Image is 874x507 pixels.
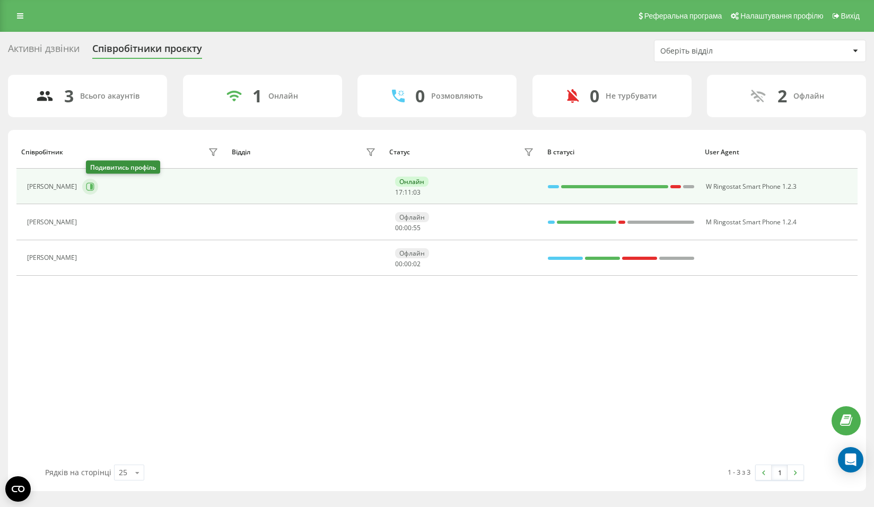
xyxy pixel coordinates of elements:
div: 0 [590,86,599,106]
div: Співробітники проєкту [92,43,202,59]
div: [PERSON_NAME] [27,183,80,190]
span: Вихід [841,12,860,20]
a: 1 [772,465,788,480]
span: 55 [413,223,421,232]
div: Офлайн [395,212,429,222]
div: 25 [119,467,127,478]
div: 2 [777,86,787,106]
span: Рядків на сторінці [45,467,111,477]
div: Відділ [232,148,250,156]
span: 00 [404,259,412,268]
div: : : [395,224,421,232]
div: [PERSON_NAME] [27,254,80,261]
div: 0 [415,86,425,106]
div: Статус [389,148,410,156]
span: 02 [413,259,421,268]
div: Активні дзвінки [8,43,80,59]
span: 00 [395,259,403,268]
span: 00 [395,223,403,232]
div: Офлайн [793,92,824,101]
div: 1 - 3 з 3 [728,467,750,477]
div: : : [395,260,421,268]
button: Open CMP widget [5,476,31,502]
div: Онлайн [395,177,429,187]
div: Всього акаунтів [80,92,139,101]
div: [PERSON_NAME] [27,218,80,226]
div: Не турбувати [606,92,657,101]
span: M Ringostat Smart Phone 1.2.4 [706,217,797,226]
div: Онлайн [268,92,298,101]
div: Співробітник [21,148,63,156]
div: 1 [252,86,262,106]
div: Розмовляють [431,92,483,101]
span: 17 [395,188,403,197]
span: W Ringostat Smart Phone 1.2.3 [706,182,797,191]
span: Реферальна програма [644,12,722,20]
div: : : [395,189,421,196]
span: 03 [413,188,421,197]
span: 00 [404,223,412,232]
div: Оберіть відділ [660,47,787,56]
div: User Agent [705,148,853,156]
div: В статусі [547,148,695,156]
div: 3 [64,86,74,106]
span: 11 [404,188,412,197]
div: Офлайн [395,248,429,258]
span: Налаштування профілю [740,12,823,20]
div: Подивитись профіль [86,161,160,174]
div: Open Intercom Messenger [838,447,863,473]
